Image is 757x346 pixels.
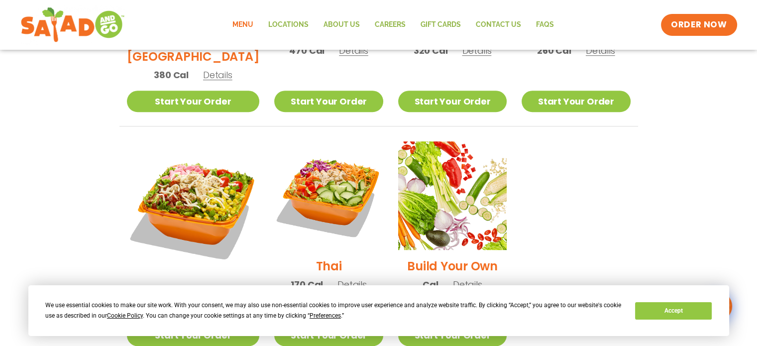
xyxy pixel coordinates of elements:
h2: Jalapeño Ranch [143,282,243,299]
span: Details [203,69,232,81]
nav: Menu [225,13,561,36]
a: GIFT CARDS [413,13,468,36]
span: 470 Cal [289,44,324,57]
span: Cookie Policy [107,312,143,319]
a: Start Your Order [522,91,630,112]
img: Product photo for Jalapeño Ranch Salad [127,141,260,274]
h2: [GEOGRAPHIC_DATA] [127,48,260,65]
span: 260 Cal [537,44,571,57]
h2: Thai [316,257,342,275]
span: Details [462,44,491,57]
a: FAQs [529,13,561,36]
a: Start Your Order [274,91,383,112]
a: Menu [225,13,261,36]
button: Accept [635,302,712,320]
img: Product photo for Thai Salad [274,141,383,250]
span: Details [339,44,368,57]
div: We use essential cookies to make our site work. With your consent, we may also use non-essential ... [45,300,623,321]
span: 320 Cal [414,44,448,57]
a: Careers [367,13,413,36]
span: 380 Cal [154,68,189,82]
a: About Us [316,13,367,36]
span: Cal [423,278,438,291]
a: Locations [261,13,316,36]
a: ORDER NOW [661,14,737,36]
span: Details [586,44,615,57]
span: ORDER NOW [671,19,727,31]
a: Contact Us [468,13,529,36]
a: Start Your Order [398,91,507,112]
a: Start Your Order [127,91,260,112]
img: new-SAG-logo-768×292 [20,5,125,45]
span: 170 Cal [291,278,323,291]
div: Cookie Consent Prompt [28,285,729,336]
h2: Build Your Own [407,257,498,275]
img: Product photo for Build Your Own [398,141,507,250]
span: Details [337,278,367,291]
span: Details [453,278,482,291]
span: Preferences [310,312,341,319]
